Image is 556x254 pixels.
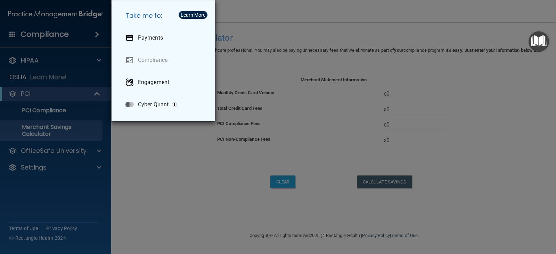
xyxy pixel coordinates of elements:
a: Compliance [120,50,210,70]
div: Learn More [181,13,205,17]
p: Cyber Quant [138,101,169,108]
h5: Take me to: [120,6,210,25]
button: Learn More [179,11,207,19]
p: Engagement [138,79,169,86]
button: Open Resource Center [529,31,549,52]
a: Engagement [120,73,210,92]
p: Payments [138,34,163,41]
iframe: Drift Widget Chat Controller [436,208,548,236]
a: Payments [120,28,210,48]
a: Cyber Quant [120,95,210,114]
